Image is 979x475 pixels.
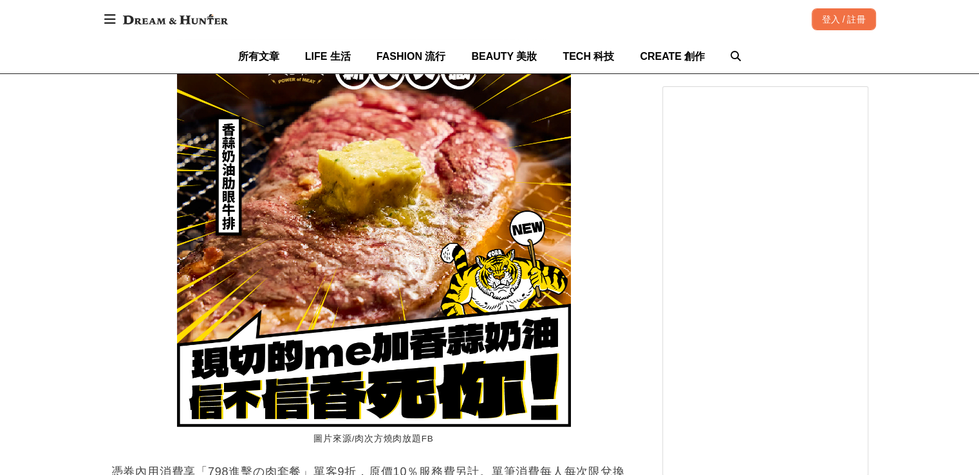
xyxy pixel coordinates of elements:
[471,39,537,73] a: BEAUTY 美妝
[305,51,351,62] span: LIFE 生活
[177,33,571,427] img: 2025生日優惠餐廳，9月壽星優惠慶祝生日訂起來，當月壽星優惠&當日壽星免費一次看
[640,51,705,62] span: CREATE 創作
[377,51,446,62] span: FASHION 流行
[471,51,537,62] span: BEAUTY 美妝
[812,8,876,30] div: 登入 / 註冊
[377,39,446,73] a: FASHION 流行
[117,8,234,31] img: Dream & Hunter
[177,427,571,452] figcaption: 圖片來源/肉次方燒肉放題FB
[238,51,279,62] span: 所有文章
[305,39,351,73] a: LIFE 生活
[563,51,614,62] span: TECH 科技
[640,39,705,73] a: CREATE 創作
[238,39,279,73] a: 所有文章
[563,39,614,73] a: TECH 科技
